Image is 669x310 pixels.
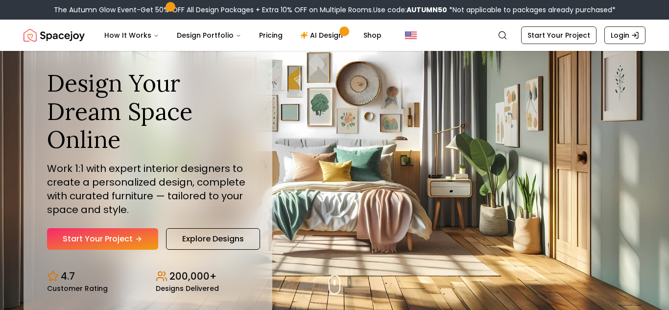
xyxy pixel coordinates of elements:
div: Design stats [47,262,249,292]
a: Pricing [251,25,290,45]
a: Login [604,26,645,44]
small: Designs Delivered [156,285,219,292]
a: Start Your Project [521,26,597,44]
img: United States [405,29,417,41]
nav: Main [96,25,389,45]
b: AUTUMN50 [406,5,447,15]
a: AI Design [292,25,354,45]
p: Work 1:1 with expert interior designers to create a personalized design, complete with curated fu... [47,162,249,216]
button: Design Portfolio [169,25,249,45]
a: Start Your Project [47,228,158,250]
a: Shop [356,25,389,45]
p: 200,000+ [169,269,216,283]
nav: Global [24,20,645,51]
p: 4.7 [61,269,75,283]
span: *Not applicable to packages already purchased* [447,5,616,15]
h1: Design Your Dream Space Online [47,69,249,154]
img: Spacejoy Logo [24,25,85,45]
span: Use code: [373,5,447,15]
a: Explore Designs [166,228,260,250]
a: Spacejoy [24,25,85,45]
div: The Autumn Glow Event-Get 50% OFF All Design Packages + Extra 10% OFF on Multiple Rooms. [54,5,616,15]
small: Customer Rating [47,285,108,292]
button: How It Works [96,25,167,45]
